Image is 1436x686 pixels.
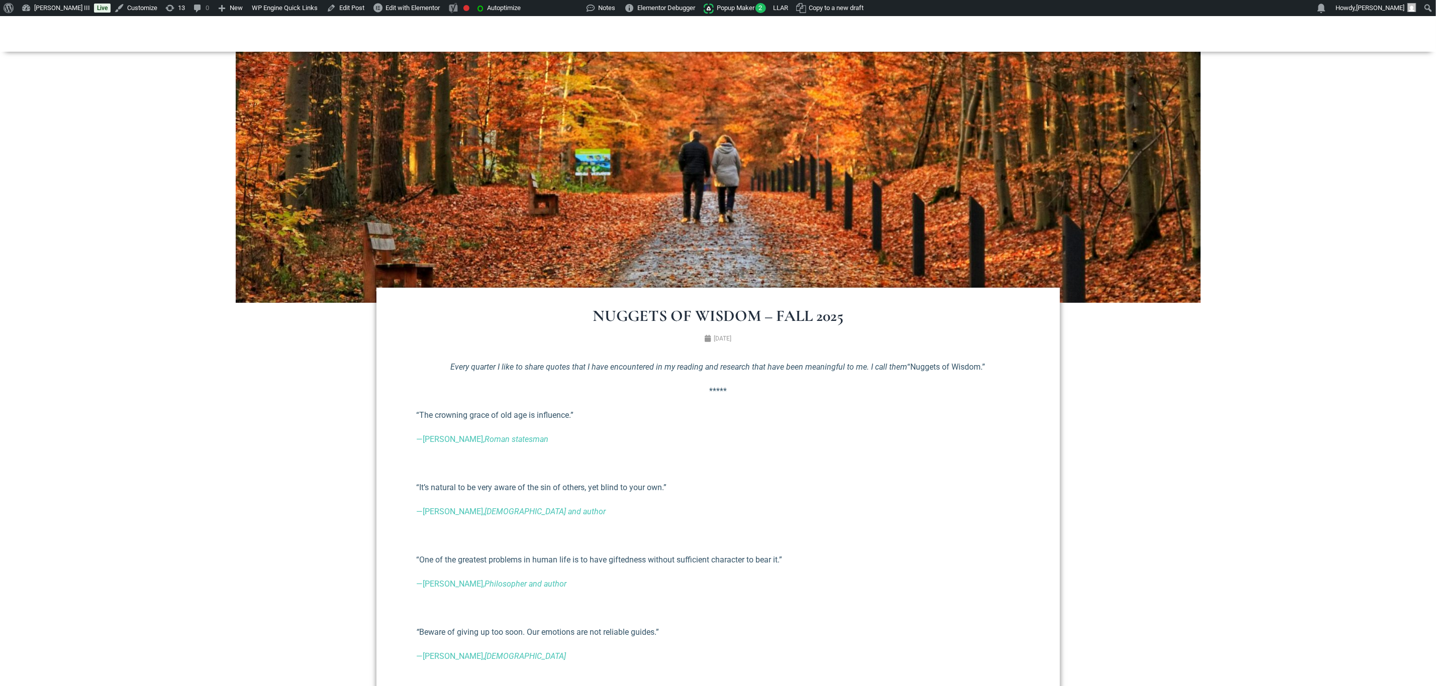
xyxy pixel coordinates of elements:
a: ­—[PERSON_NAME],[DEMOGRAPHIC_DATA] [417,651,566,661]
a: [DATE] [705,334,732,343]
p: “Nuggets of Wisdom.” [417,361,1020,373]
span: 2 [755,3,766,13]
div: Focus keyphrase not set [463,5,469,11]
em: [DEMOGRAPHIC_DATA] [485,651,566,661]
img: niko-lewman-hJyiM7v7AIw-unsplash [236,52,1201,303]
p: “It’s natural to be very aware of the sin of others, yet blind to your own.” [417,482,1020,494]
a: Live [94,4,111,13]
p: “The crowning grace of old age is influence.” [417,409,1020,421]
em: Roman statesman [485,434,549,444]
h1: Nuggets of Wisdom – Fall 2025 [417,308,1020,324]
span: [PERSON_NAME] [1356,4,1404,12]
em: Every quarter I like to share quotes that I have encountered in my reading and research that have... [451,362,908,372]
em: “ [417,627,420,637]
p: “One of the greatest problems in human life is to have giftedness without sufficient character to... [417,554,1020,566]
a: —[PERSON_NAME],Philosopher and author [417,579,567,589]
a: —[PERSON_NAME],[DEMOGRAPHIC_DATA] and author [417,507,606,516]
em: Philosopher and author [485,579,567,589]
a: —[PERSON_NAME],Roman statesman [417,434,549,444]
em: [DEMOGRAPHIC_DATA] and author [485,507,606,516]
img: Views over 48 hours. Click for more Jetpack Stats. [530,2,586,14]
time: [DATE] [714,335,732,342]
span: Edit with Elementor [386,4,440,12]
p: Beware of giving up too soon. Our emotions are not reliable guides.” [417,626,1020,638]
